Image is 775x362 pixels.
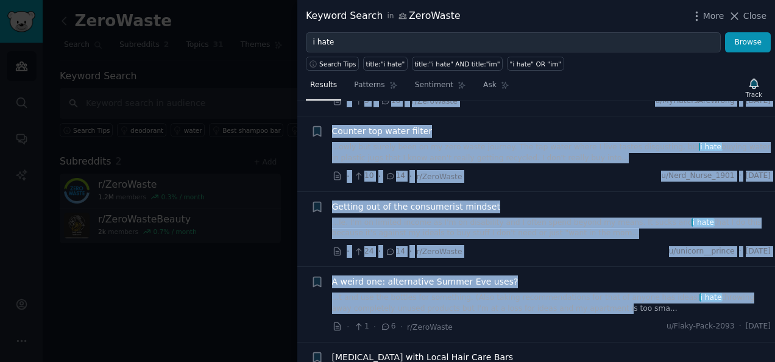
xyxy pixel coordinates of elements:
[354,80,384,91] span: Patterns
[412,57,503,71] a: title:"i hate" AND title:"im"
[728,10,766,23] button: Close
[385,171,405,182] span: 14
[655,96,734,107] span: u/MyHatersAreWrong
[363,57,408,71] a: title:"i hate"
[380,96,400,107] span: 16
[661,171,735,182] span: u/Nerd_Nurse_1901
[667,321,735,332] span: u/Flaky-Pack-2093
[739,321,741,332] span: ·
[409,245,412,258] span: ·
[407,323,453,332] span: r/ZeroWaste
[743,10,766,23] span: Close
[400,321,403,333] span: ·
[332,201,500,213] a: Getting out of the consumerist mindset
[347,321,349,333] span: ·
[507,57,564,71] a: "i hate" OR "im"
[699,293,723,302] span: i hate
[510,60,562,68] div: "i hate" OR "im"
[306,57,359,71] button: Search Tips
[739,96,741,107] span: ·
[387,11,394,22] span: in
[332,125,433,138] a: Counter top water filter
[417,247,462,256] span: r/ZeroWaste
[739,246,741,257] span: ·
[699,143,722,151] span: i hate
[353,96,369,107] span: 3
[353,246,373,257] span: 24
[741,75,766,101] button: Track
[347,94,349,107] span: ·
[417,172,462,181] span: r/ZeroWaste
[353,171,373,182] span: 10
[411,76,470,101] a: Sentiment
[373,94,376,107] span: ·
[332,275,518,288] a: A weird one: alternative Summer Eve uses?
[725,32,771,53] button: Browse
[373,321,376,333] span: ·
[350,76,402,101] a: Patterns
[353,321,369,332] span: 1
[746,321,771,332] span: [DATE]
[746,246,771,257] span: [DATE]
[306,32,721,53] input: Try a keyword related to your business
[669,246,735,257] span: u/unicorn__prince
[332,293,771,314] a: ...t and use the bottles for something. (Also taking recommendations for that of anyone has ideas...
[703,10,724,23] span: More
[746,171,771,182] span: [DATE]
[366,60,405,68] div: title:"i hate"
[332,142,771,163] a: ...owly but surely been on my zero waste journey. The tap water where I live tastes disgusting, b...
[690,10,724,23] button: More
[332,218,771,239] a: ...le. I'm on limited income as I'm on disability and I often spend beyond my means. It sucks and...
[319,60,356,68] span: Search Tips
[385,246,405,257] span: 14
[380,321,395,332] span: 6
[415,80,453,91] span: Sentiment
[405,94,407,107] span: ·
[306,76,341,101] a: Results
[746,90,762,99] div: Track
[347,245,349,258] span: ·
[378,170,381,183] span: ·
[306,9,461,24] div: Keyword Search ZeroWaste
[479,76,514,101] a: Ask
[378,245,381,258] span: ·
[746,96,771,107] span: [DATE]
[483,80,497,91] span: Ask
[347,170,349,183] span: ·
[409,170,412,183] span: ·
[412,97,458,105] span: r/ZeroWaste
[739,171,741,182] span: ·
[692,218,715,227] span: i hate
[414,60,500,68] div: title:"i hate" AND title:"im"
[310,80,337,91] span: Results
